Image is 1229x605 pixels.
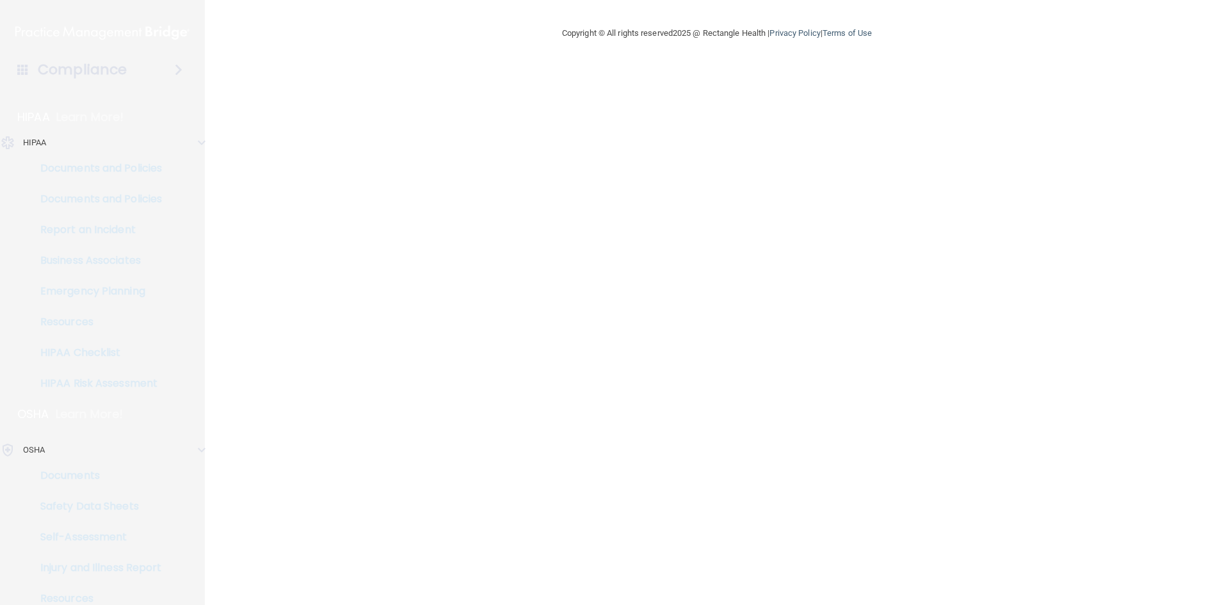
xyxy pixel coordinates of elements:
[769,28,820,38] a: Privacy Policy
[8,223,183,236] p: Report an Incident
[8,346,183,359] p: HIPAA Checklist
[17,109,50,125] p: HIPAA
[8,254,183,267] p: Business Associates
[56,407,124,422] p: Learn More!
[8,285,183,298] p: Emergency Planning
[8,193,183,206] p: Documents and Policies
[15,20,189,45] img: PMB logo
[8,316,183,328] p: Resources
[8,469,183,482] p: Documents
[8,377,183,390] p: HIPAA Risk Assessment
[23,442,45,458] p: OSHA
[823,28,872,38] a: Terms of Use
[23,135,47,150] p: HIPAA
[8,561,183,574] p: Injury and Illness Report
[17,407,49,422] p: OSHA
[56,109,124,125] p: Learn More!
[38,61,127,79] h4: Compliance
[8,500,183,513] p: Safety Data Sheets
[483,13,951,54] div: Copyright © All rights reserved 2025 @ Rectangle Health | |
[8,592,183,605] p: Resources
[8,531,183,544] p: Self-Assessment
[8,162,183,175] p: Documents and Policies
